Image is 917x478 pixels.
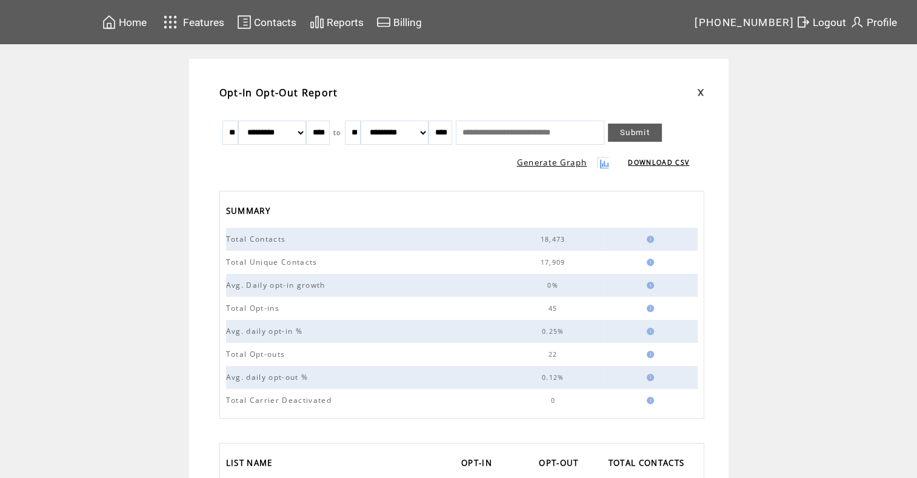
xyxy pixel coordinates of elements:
[226,372,312,382] span: Avg. daily opt-out %
[254,16,296,28] span: Contacts
[226,303,282,313] span: Total Opt-ins
[695,16,794,28] span: [PHONE_NUMBER]
[813,16,846,28] span: Logout
[794,13,848,32] a: Logout
[549,350,561,359] span: 22
[461,454,498,474] a: OPT-IN
[160,12,181,32] img: features.svg
[393,16,422,28] span: Billing
[643,282,654,289] img: help.gif
[327,16,364,28] span: Reports
[643,351,654,358] img: help.gif
[608,124,662,142] a: Submit
[796,15,810,30] img: exit.svg
[226,257,321,267] span: Total Unique Contacts
[850,15,864,30] img: profile.svg
[461,454,495,474] span: OPT-IN
[310,15,324,30] img: chart.svg
[226,326,305,336] span: Avg. daily opt-in %
[183,16,224,28] span: Features
[226,280,328,290] span: Avg. Daily opt-in growth
[376,15,391,30] img: creidtcard.svg
[235,13,298,32] a: Contacts
[226,202,273,222] span: SUMMARY
[848,13,899,32] a: Profile
[628,158,689,167] a: DOWNLOAD CSV
[609,454,691,474] a: TOTAL CONTACTS
[541,235,569,244] span: 18,473
[226,454,276,474] span: LIST NAME
[333,128,341,137] span: to
[609,454,688,474] span: TOTAL CONTACTS
[867,16,897,28] span: Profile
[539,454,581,474] span: OPT-OUT
[643,236,654,243] img: help.gif
[226,234,289,244] span: Total Contacts
[643,374,654,381] img: help.gif
[237,15,252,30] img: contacts.svg
[219,86,338,99] span: Opt-In Opt-Out Report
[539,454,584,474] a: OPT-OUT
[542,327,567,336] span: 0.25%
[643,259,654,266] img: help.gif
[541,258,569,267] span: 17,909
[308,13,365,32] a: Reports
[643,397,654,404] img: help.gif
[226,349,288,359] span: Total Opt-outs
[102,15,116,30] img: home.svg
[517,157,587,168] a: Generate Graph
[375,13,424,32] a: Billing
[100,13,148,32] a: Home
[158,10,227,34] a: Features
[550,396,558,405] span: 0
[119,16,147,28] span: Home
[542,373,567,382] span: 0.12%
[643,305,654,312] img: help.gif
[226,395,335,405] span: Total Carrier Deactivated
[226,454,279,474] a: LIST NAME
[643,328,654,335] img: help.gif
[547,281,561,290] span: 0%
[549,304,561,313] span: 45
